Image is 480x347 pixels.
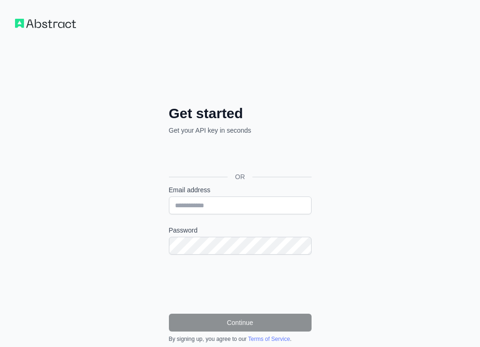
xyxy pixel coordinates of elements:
p: Get your API key in seconds [169,126,312,135]
label: Password [169,226,312,235]
a: Terms of Service [248,336,290,342]
label: Email address [169,185,312,195]
iframe: reCAPTCHA [169,266,312,302]
button: Continue [169,314,312,332]
img: Workflow [15,19,76,28]
div: By signing up, you agree to our . [169,335,312,343]
iframe: Кнопка "Войти с аккаунтом Google" [164,145,314,166]
div: Войти с аккаунтом Google (откроется в новой вкладке) [169,145,310,166]
h2: Get started [169,105,312,122]
span: OR [228,172,252,181]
